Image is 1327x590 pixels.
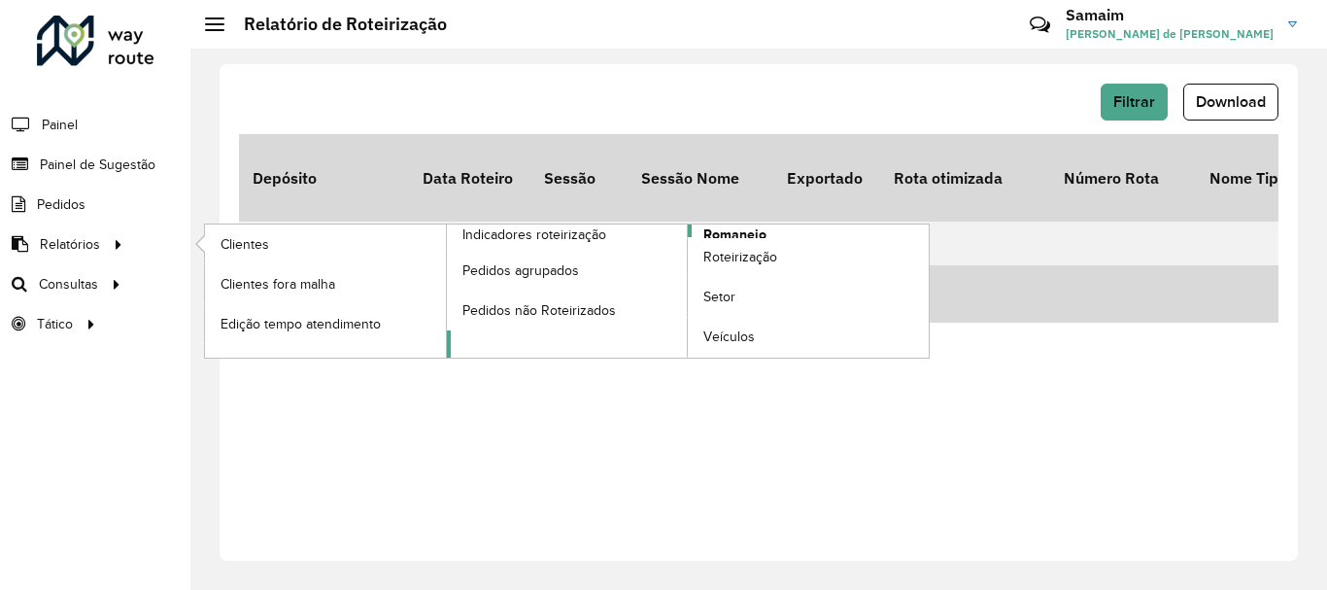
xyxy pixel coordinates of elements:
[221,234,269,255] span: Clientes
[530,134,628,222] th: Sessão
[39,274,98,295] span: Consultas
[42,115,78,135] span: Painel
[1050,134,1196,222] th: Número Rota
[462,225,606,245] span: Indicadores roteirização
[239,134,409,222] th: Depósito
[37,194,85,215] span: Pedidos
[688,238,929,277] a: Roteirização
[773,134,880,222] th: Exportado
[688,318,929,357] a: Veículos
[880,134,1050,222] th: Rota otimizada
[205,264,446,303] a: Clientes fora malha
[462,300,616,321] span: Pedidos não Roteirizados
[703,247,777,267] span: Roteirização
[37,314,73,334] span: Tático
[1113,93,1155,110] span: Filtrar
[462,260,579,281] span: Pedidos agrupados
[703,327,755,347] span: Veículos
[1019,4,1061,46] a: Contato Rápido
[1196,93,1266,110] span: Download
[221,274,335,295] span: Clientes fora malha
[40,234,100,255] span: Relatórios
[221,314,381,334] span: Edição tempo atendimento
[40,155,155,175] span: Painel de Sugestão
[205,304,446,343] a: Edição tempo atendimento
[205,225,446,263] a: Clientes
[628,134,773,222] th: Sessão Nome
[205,225,688,358] a: Indicadores roteirização
[688,278,929,317] a: Setor
[1066,6,1274,24] h3: Samaim
[1183,84,1278,121] button: Download
[447,291,688,330] a: Pedidos não Roteirizados
[447,251,688,290] a: Pedidos agrupados
[703,225,766,245] span: Romaneio
[703,287,735,307] span: Setor
[447,225,930,358] a: Romaneio
[224,14,447,35] h2: Relatório de Roteirização
[1066,25,1274,43] span: [PERSON_NAME] de [PERSON_NAME]
[409,134,530,222] th: Data Roteiro
[1101,84,1168,121] button: Filtrar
